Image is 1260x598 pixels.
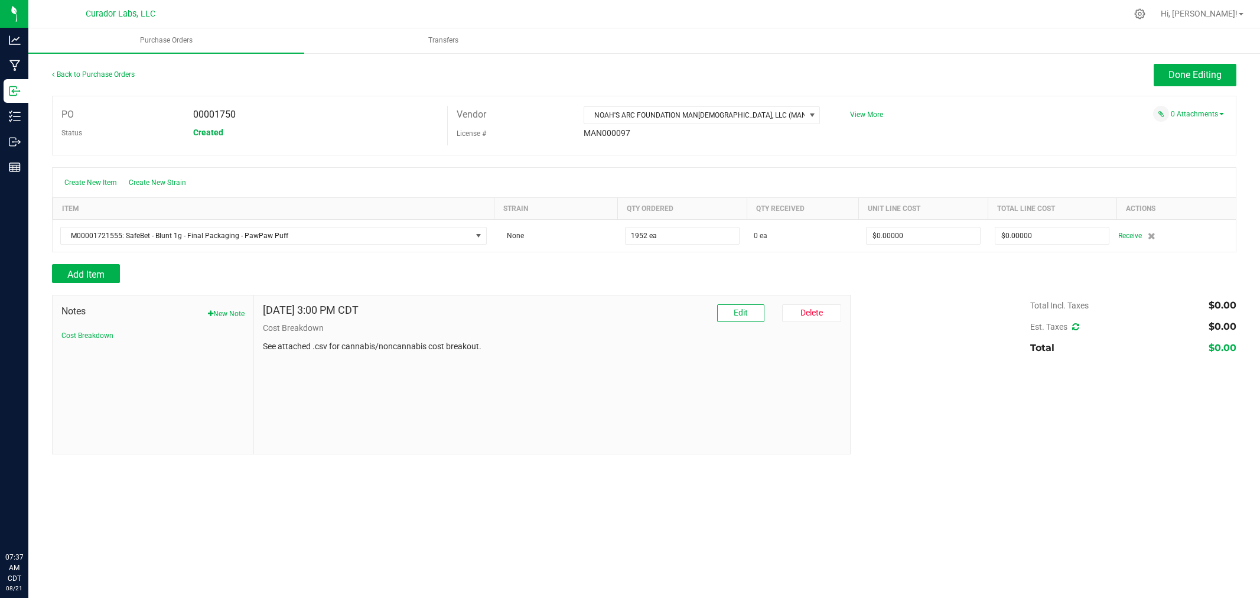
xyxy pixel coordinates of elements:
[12,503,47,539] iframe: Resource center
[64,178,117,187] span: Create New Item
[263,340,841,353] p: See attached .csv for cannabis/noncannabis cost breakout.
[412,35,474,45] span: Transfers
[208,308,245,319] button: New Note
[86,9,155,19] span: Curador Labs, LLC
[1209,321,1236,332] span: $0.00
[859,197,988,219] th: Unit Line Cost
[60,227,487,245] span: NO DATA FOUND
[129,178,186,187] span: Create New Strain
[61,124,82,142] label: Status
[9,34,21,46] inline-svg: Analytics
[747,197,859,219] th: Qty Received
[1154,64,1236,86] button: Done Editing
[5,584,23,593] p: 08/21
[61,304,245,318] span: Notes
[457,106,486,123] label: Vendor
[67,269,105,280] span: Add Item
[457,125,486,142] label: License #
[53,197,494,219] th: Item
[305,28,581,53] a: Transfers
[35,502,49,516] iframe: Resource center unread badge
[1209,342,1236,353] span: $0.00
[1030,301,1089,310] span: Total Incl. Taxes
[850,110,883,119] a: View More
[263,322,841,334] p: Cost Breakdown
[193,128,223,137] span: Created
[1209,300,1236,311] span: $0.00
[584,107,805,123] span: NOAH'S ARC FOUNDATION MAN[DEMOGRAPHIC_DATA], LLC (MAN000097)
[1118,229,1142,243] span: Receive
[988,197,1116,219] th: Total Line Cost
[9,161,21,173] inline-svg: Reports
[61,227,472,244] span: M00001721555: SafeBet - Blunt 1g - Final Packaging - PawPaw Puff
[1171,110,1224,118] a: 0 Attachments
[782,304,841,322] button: Delete
[1030,322,1079,331] span: Est. Taxes
[717,304,764,322] button: Edit
[626,227,739,244] input: 0 ea
[9,136,21,148] inline-svg: Outbound
[52,264,120,283] button: Add Item
[9,85,21,97] inline-svg: Inbound
[124,35,209,45] span: Purchase Orders
[584,128,630,138] span: MAN000097
[1161,9,1238,18] span: Hi, [PERSON_NAME]!
[501,232,524,240] span: None
[52,70,135,79] a: Back to Purchase Orders
[618,197,747,219] th: Qty Ordered
[61,330,113,341] button: Cost Breakdown
[263,304,359,316] h4: [DATE] 3:00 PM CDT
[28,28,304,53] a: Purchase Orders
[754,230,767,241] span: 0 ea
[61,106,74,123] label: PO
[1132,8,1147,19] div: Manage settings
[867,227,980,244] input: $0.00000
[494,197,618,219] th: Strain
[734,308,748,317] span: Edit
[1116,197,1236,219] th: Actions
[995,227,1109,244] input: $0.00000
[9,60,21,71] inline-svg: Manufacturing
[1030,342,1054,353] span: Total
[1153,106,1169,122] span: Attach a document
[5,552,23,584] p: 07:37 AM CDT
[800,308,823,317] span: Delete
[9,110,21,122] inline-svg: Inventory
[193,109,236,120] span: 00001750
[1168,69,1222,80] span: Done Editing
